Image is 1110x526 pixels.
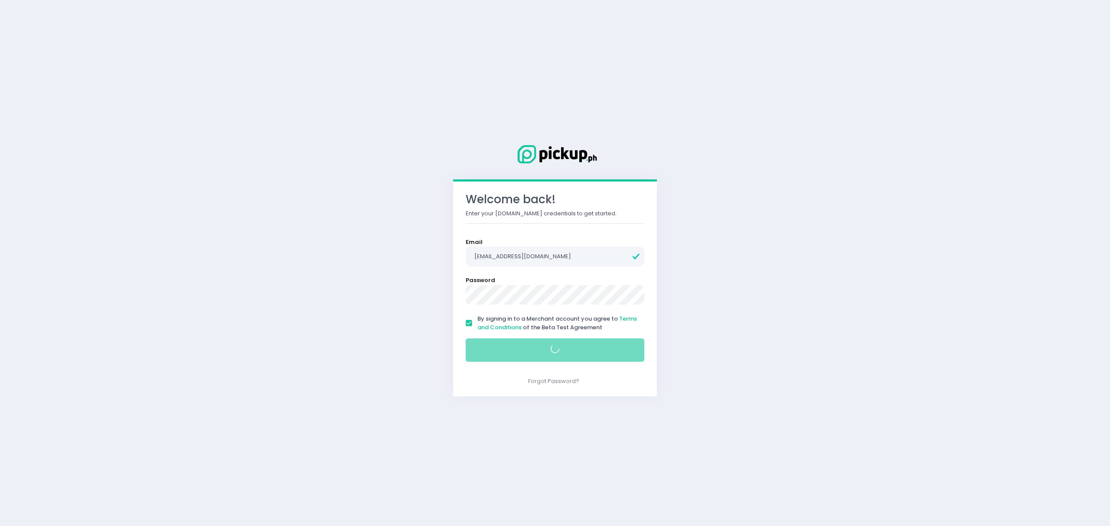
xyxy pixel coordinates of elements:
[512,143,598,165] img: Logo
[466,193,644,206] h3: Welcome back!
[466,276,495,285] label: Password
[477,315,637,331] span: By signing in to a Merchant account you agree to of the Beta Test Agreement
[528,377,579,385] a: Forgot Password?
[477,315,637,331] a: Terms and Conditions
[466,209,644,218] p: Enter your [DOMAIN_NAME] credentials to get started.
[466,247,644,266] input: Email
[466,238,483,247] label: Email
